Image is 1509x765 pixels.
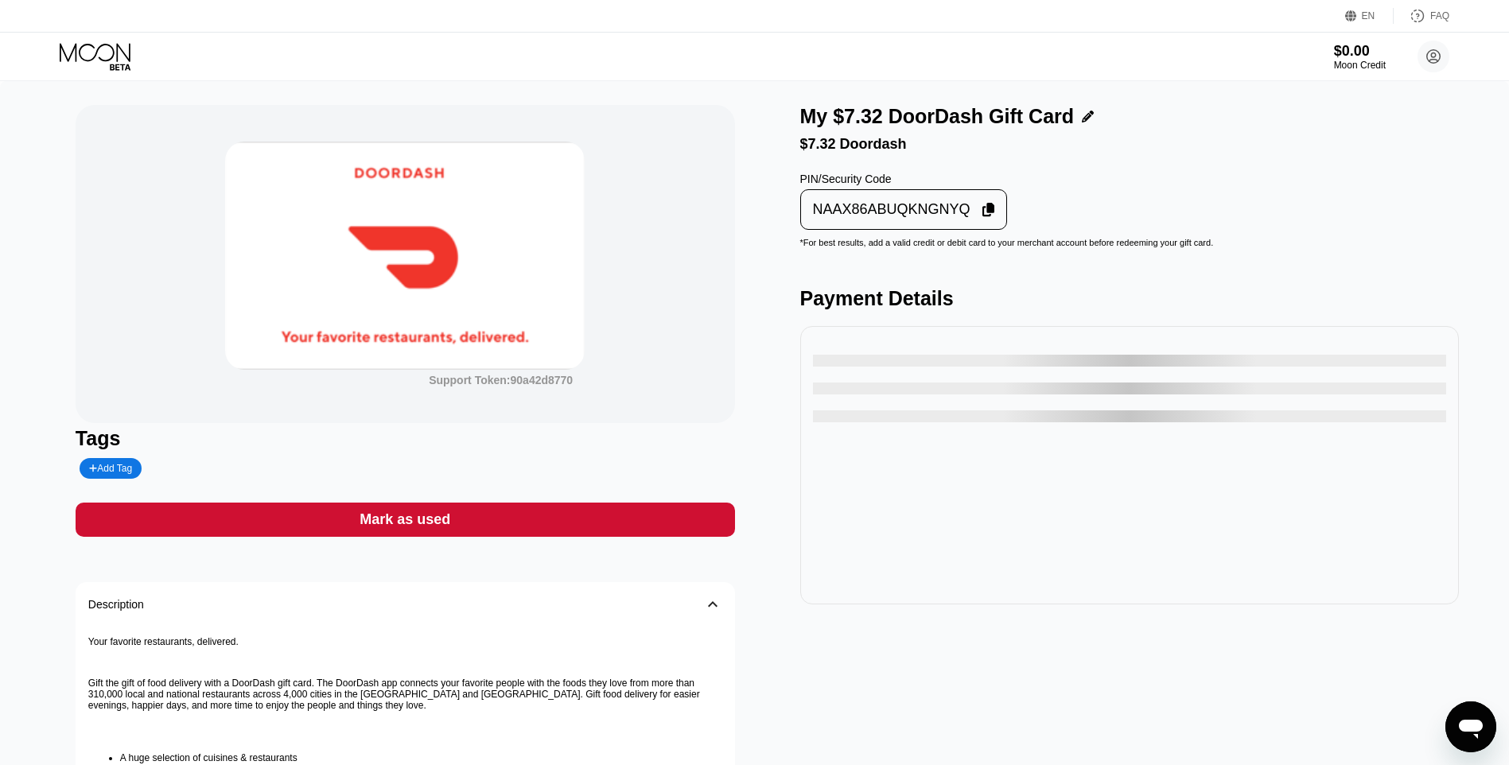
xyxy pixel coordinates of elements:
div: PIN/Security Code [800,173,1008,185]
div: Support Token: 90a42d8770 [429,374,573,386]
div: 󰅀 [703,595,722,614]
iframe: Button to launch messaging window [1445,701,1496,752]
div: EN [1345,8,1394,24]
div: Mark as used [76,503,735,537]
div: * For best results, add a valid credit or debit card to your merchant account before redeeming yo... [800,238,1460,247]
div: NAAX86ABUQKNGNYQ [813,200,970,219]
div: FAQ [1394,8,1449,24]
div: Support Token:90a42d8770 [429,374,573,386]
div: Mark as used [360,511,450,529]
div: Moon Credit [1334,60,1386,71]
div: Add Tag [89,463,132,474]
div: NAAX86ABUQKNGNYQ [800,189,1008,230]
div: EN [1362,10,1375,21]
div: FAQ [1430,10,1449,21]
div: My $7.32 DoorDash Gift Card [800,105,1075,128]
div: Add Tag [80,458,142,479]
div: $0.00Moon Credit [1334,43,1386,71]
div: Payment Details [800,287,1460,310]
div: $7.32 Doordash [800,136,1460,153]
div: Tags [76,427,735,450]
div: Description [88,598,144,611]
p: Gift the gift of food delivery with a DoorDash gift card. The DoorDash app connects your favorite... [88,678,722,711]
div: $0.00 [1334,43,1386,60]
li: A huge selection of cuisines & restaurants [120,752,722,763]
p: Your favorite restaurants, delivered. [88,636,722,647]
